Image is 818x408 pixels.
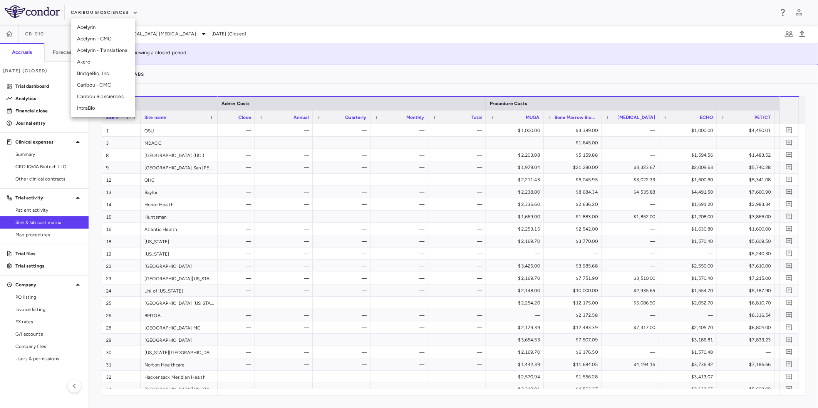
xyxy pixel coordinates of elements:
li: IntraBio [71,102,135,114]
li: Acelyrin - CMC [71,33,135,45]
li: BridgeBio, Inc. [71,68,135,79]
li: Acelyrin - Translational [71,45,135,56]
li: Akero [71,56,135,68]
li: Caribou Biosciences [71,91,135,102]
ul: Menu [71,18,135,117]
li: Acelyrin [71,22,135,33]
li: Caribou - CMC [71,79,135,91]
